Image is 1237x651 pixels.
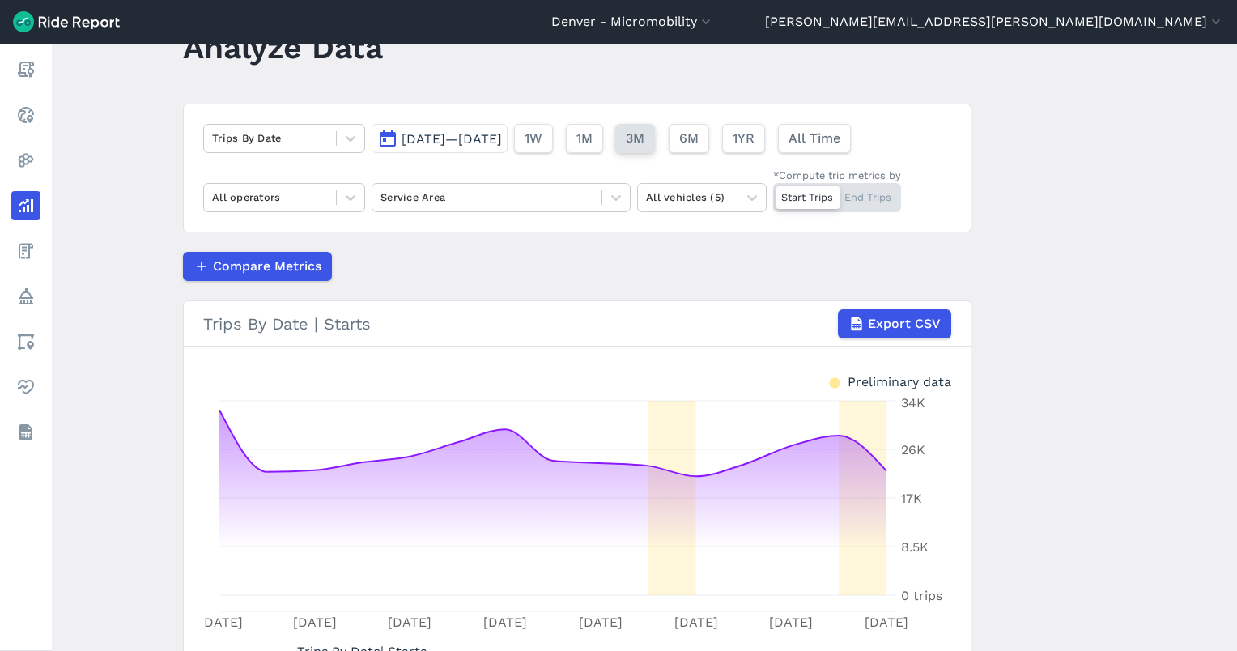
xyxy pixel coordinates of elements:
[372,124,508,153] button: [DATE]—[DATE]
[674,615,718,630] tspan: [DATE]
[183,25,383,70] h1: Analyze Data
[13,11,120,32] img: Ride Report
[679,129,699,148] span: 6M
[11,282,40,311] a: Policy
[778,124,851,153] button: All Time
[901,539,929,555] tspan: 8.5K
[11,327,40,356] a: Areas
[11,146,40,175] a: Heatmaps
[183,252,332,281] button: Compare Metrics
[765,12,1224,32] button: [PERSON_NAME][EMAIL_ADDRESS][PERSON_NAME][DOMAIN_NAME]
[11,418,40,447] a: Datasets
[865,615,908,630] tspan: [DATE]
[11,191,40,220] a: Analyze
[722,124,765,153] button: 1YR
[11,236,40,266] a: Fees
[901,588,942,603] tspan: 0 trips
[901,491,922,506] tspan: 17K
[566,124,603,153] button: 1M
[199,615,243,630] tspan: [DATE]
[733,129,755,148] span: 1YR
[213,257,321,276] span: Compare Metrics
[388,615,431,630] tspan: [DATE]
[838,309,951,338] button: Export CSV
[769,615,813,630] tspan: [DATE]
[11,372,40,402] a: Health
[789,129,840,148] span: All Time
[514,124,553,153] button: 1W
[669,124,709,153] button: 6M
[551,12,714,32] button: Denver - Micromobility
[203,309,951,338] div: Trips By Date | Starts
[11,55,40,84] a: Report
[11,100,40,130] a: Realtime
[579,615,623,630] tspan: [DATE]
[576,129,593,148] span: 1M
[525,129,542,148] span: 1W
[626,129,644,148] span: 3M
[773,168,901,183] div: *Compute trip metrics by
[848,372,951,389] div: Preliminary data
[901,395,925,411] tspan: 34K
[868,314,941,334] span: Export CSV
[402,131,502,147] span: [DATE]—[DATE]
[901,442,925,457] tspan: 26K
[293,615,337,630] tspan: [DATE]
[483,615,527,630] tspan: [DATE]
[615,124,655,153] button: 3M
